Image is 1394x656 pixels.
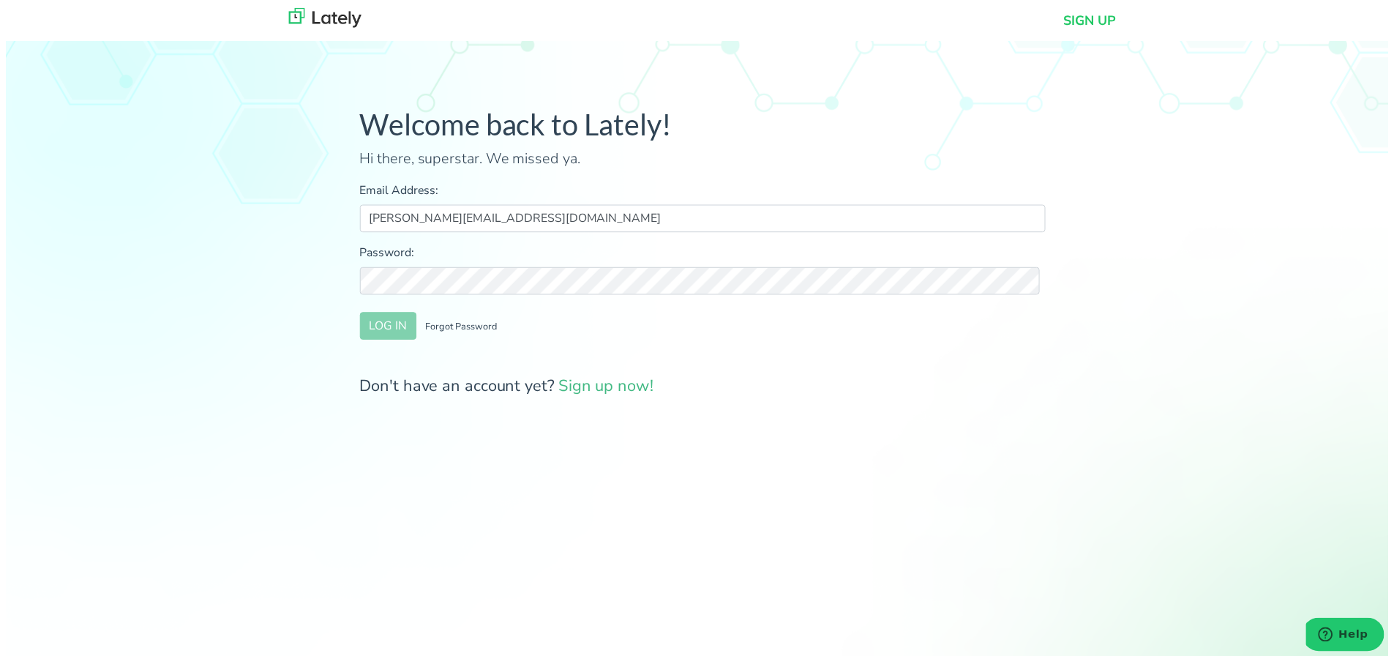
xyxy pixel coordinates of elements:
button: LOG IN [357,315,414,343]
small: Forgot Password [424,323,495,336]
a: SIGN UP [1067,11,1120,31]
img: lately_logo_nav.700ca2e7.jpg [285,8,359,28]
button: Forgot Password [414,315,505,343]
span: Don't have an account yet? [357,379,653,400]
label: Password: [357,246,1049,264]
p: Hi there, superstar. We missed ya. [357,149,1049,171]
a: Sign up now! [558,379,653,400]
label: Email Address: [357,183,1049,201]
h1: Welcome back to Lately! [357,108,1049,143]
